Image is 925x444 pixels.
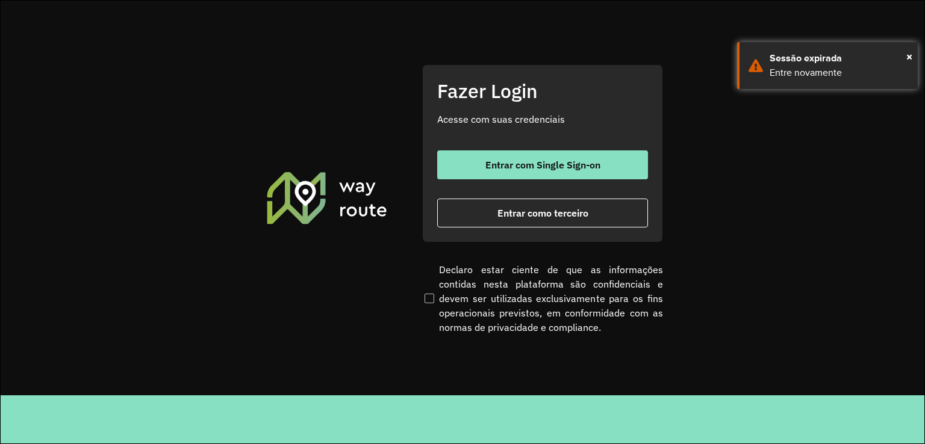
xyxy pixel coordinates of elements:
[485,160,600,170] span: Entrar com Single Sign-on
[906,48,912,66] span: ×
[770,51,909,66] div: Sessão expirada
[770,66,909,80] div: Entre novamente
[437,79,648,102] h2: Fazer Login
[437,199,648,227] button: button
[265,170,389,226] img: Roteirizador AmbevTech
[437,112,648,126] p: Acesse com suas credenciais
[437,150,648,179] button: button
[497,208,588,218] span: Entrar como terceiro
[906,48,912,66] button: Close
[422,262,663,335] label: Declaro estar ciente de que as informações contidas nesta plataforma são confidenciais e devem se...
